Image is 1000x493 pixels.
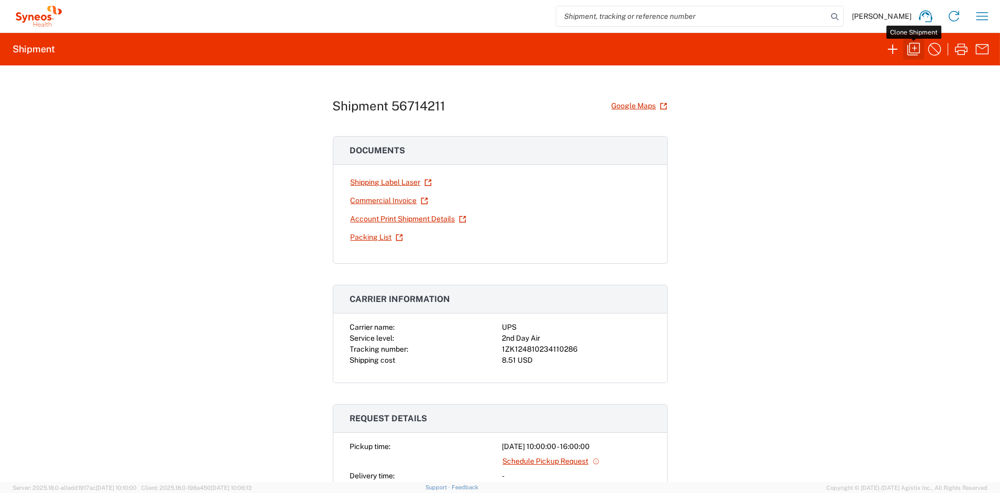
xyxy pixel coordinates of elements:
span: Shipping cost [350,356,396,364]
input: Shipment, tracking or reference number [556,6,827,26]
div: - [502,470,650,481]
span: Tracking number: [350,345,409,353]
a: Shipping Label Laser [350,173,432,192]
span: Documents [350,145,406,155]
span: Carrier name: [350,323,395,331]
a: Schedule Pickup Request [502,452,600,470]
a: Packing List [350,228,403,246]
span: Carrier information [350,294,451,304]
a: Account Print Shipment Details [350,210,467,228]
div: UPS [502,322,650,333]
span: Pickup time: [350,442,391,451]
div: 2nd Day Air [502,333,650,344]
span: [DATE] 10:06:13 [211,485,252,491]
span: Request details [350,413,428,423]
span: Delivery time: [350,472,395,480]
h2: Shipment [13,43,55,55]
div: 1ZK124810234110286 [502,344,650,355]
span: [DATE] 10:10:00 [96,485,137,491]
a: Feedback [452,484,478,490]
span: Service level: [350,334,395,342]
span: Client: 2025.18.0-198a450 [141,485,252,491]
span: Server: 2025.18.0-a0edd1917ac [13,485,137,491]
span: [PERSON_NAME] [852,12,912,21]
h1: Shipment 56714211 [333,98,446,114]
div: 8.51 USD [502,355,650,366]
a: Commercial Invoice [350,192,429,210]
span: Copyright © [DATE]-[DATE] Agistix Inc., All Rights Reserved [826,483,987,492]
a: Support [425,484,452,490]
div: [DATE] 10:00:00 - 16:00:00 [502,441,650,452]
a: Google Maps [611,97,668,115]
